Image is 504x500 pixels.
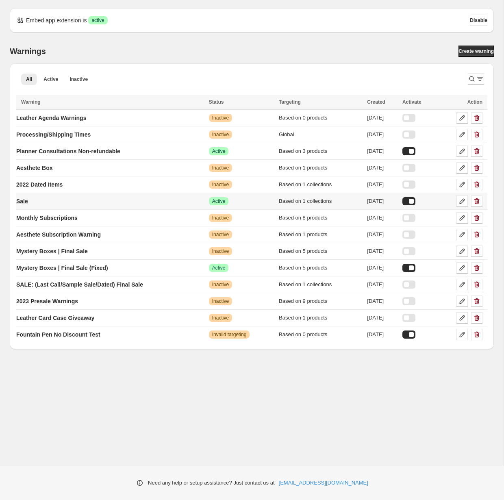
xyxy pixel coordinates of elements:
[367,130,398,139] div: [DATE]
[279,297,362,305] div: Based on 9 products
[279,280,362,289] div: Based on 1 collections
[212,281,229,288] span: Inactive
[367,230,398,239] div: [DATE]
[16,245,88,258] a: Mystery Boxes | Final Sale
[16,295,78,308] a: 2023 Presale Warnings
[279,247,362,255] div: Based on 5 products
[10,46,46,56] h2: Warnings
[16,164,52,172] p: Aesthete Box
[367,114,398,122] div: [DATE]
[367,247,398,255] div: [DATE]
[16,128,91,141] a: Processing/Shipping Times
[279,330,362,339] div: Based on 0 products
[212,165,229,171] span: Inactive
[43,76,58,83] span: Active
[279,99,301,105] span: Targeting
[16,180,63,189] p: 2022 Dated Items
[16,211,78,224] a: Monthly Subscriptions
[367,264,398,272] div: [DATE]
[16,111,86,124] a: Leather Agenda Warnings
[470,17,487,24] span: Disable
[16,230,101,239] p: Aesthete Subscription Warning
[212,248,229,254] span: Inactive
[212,231,229,238] span: Inactive
[279,314,362,322] div: Based on 1 products
[21,99,41,105] span: Warning
[16,314,94,322] p: Leather Card Case Giveaway
[209,99,224,105] span: Status
[212,331,247,338] span: Invalid targeting
[367,297,398,305] div: [DATE]
[212,215,229,221] span: Inactive
[279,147,362,155] div: Based on 3 products
[367,99,385,105] span: Created
[16,195,28,208] a: Sale
[367,280,398,289] div: [DATE]
[367,314,398,322] div: [DATE]
[279,180,362,189] div: Based on 1 collections
[16,145,120,158] a: Planner Consultations Non-refundable
[16,161,52,174] a: Aesthete Box
[16,311,94,324] a: Leather Card Case Giveaway
[16,228,101,241] a: Aesthete Subscription Warning
[470,15,487,26] button: Disable
[16,330,100,339] p: Fountain Pen No Discount Test
[279,197,362,205] div: Based on 1 collections
[212,181,229,188] span: Inactive
[16,328,100,341] a: Fountain Pen No Discount Test
[212,198,226,204] span: Active
[16,147,120,155] p: Planner Consultations Non-refundable
[367,214,398,222] div: [DATE]
[279,214,362,222] div: Based on 8 products
[468,73,484,85] button: Search and filter results
[367,180,398,189] div: [DATE]
[16,278,143,291] a: SALE: (Last Call/Sample Sale/Dated) Final Sale
[367,197,398,205] div: [DATE]
[70,76,88,83] span: Inactive
[402,99,421,105] span: Activate
[367,330,398,339] div: [DATE]
[279,130,362,139] div: Global
[212,115,229,121] span: Inactive
[458,46,494,57] a: Create warning
[16,197,28,205] p: Sale
[279,164,362,172] div: Based on 1 products
[26,16,87,24] p: Embed app extension is
[16,114,86,122] p: Leather Agenda Warnings
[458,48,494,54] span: Create warning
[16,261,108,274] a: Mystery Boxes | Final Sale (Fixed)
[16,178,63,191] a: 2022 Dated Items
[16,214,78,222] p: Monthly Subscriptions
[91,17,104,24] span: active
[467,99,482,105] span: Action
[212,265,226,271] span: Active
[212,298,229,304] span: Inactive
[367,147,398,155] div: [DATE]
[16,264,108,272] p: Mystery Boxes | Final Sale (Fixed)
[16,130,91,139] p: Processing/Shipping Times
[279,264,362,272] div: Based on 5 products
[26,76,32,83] span: All
[279,114,362,122] div: Based on 0 products
[279,479,368,487] a: [EMAIL_ADDRESS][DOMAIN_NAME]
[16,280,143,289] p: SALE: (Last Call/Sample Sale/Dated) Final Sale
[16,297,78,305] p: 2023 Presale Warnings
[212,148,226,154] span: Active
[212,131,229,138] span: Inactive
[279,230,362,239] div: Based on 1 products
[212,315,229,321] span: Inactive
[367,164,398,172] div: [DATE]
[16,247,88,255] p: Mystery Boxes | Final Sale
